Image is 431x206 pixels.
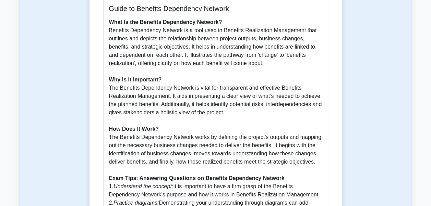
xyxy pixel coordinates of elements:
b: How Does It Work? [109,126,159,132]
i: Practice diagrams: [113,200,159,206]
b: Exam Tips: Answering Questions on Benefits Dependency Network [109,175,285,181]
b: Why Is It Important? [109,77,162,82]
i: Understand the concept: [113,183,173,189]
b: What Is the Benefits Dependency Network? [109,19,222,25]
h5: Guide to Benefits Dependency Network [109,4,322,13]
